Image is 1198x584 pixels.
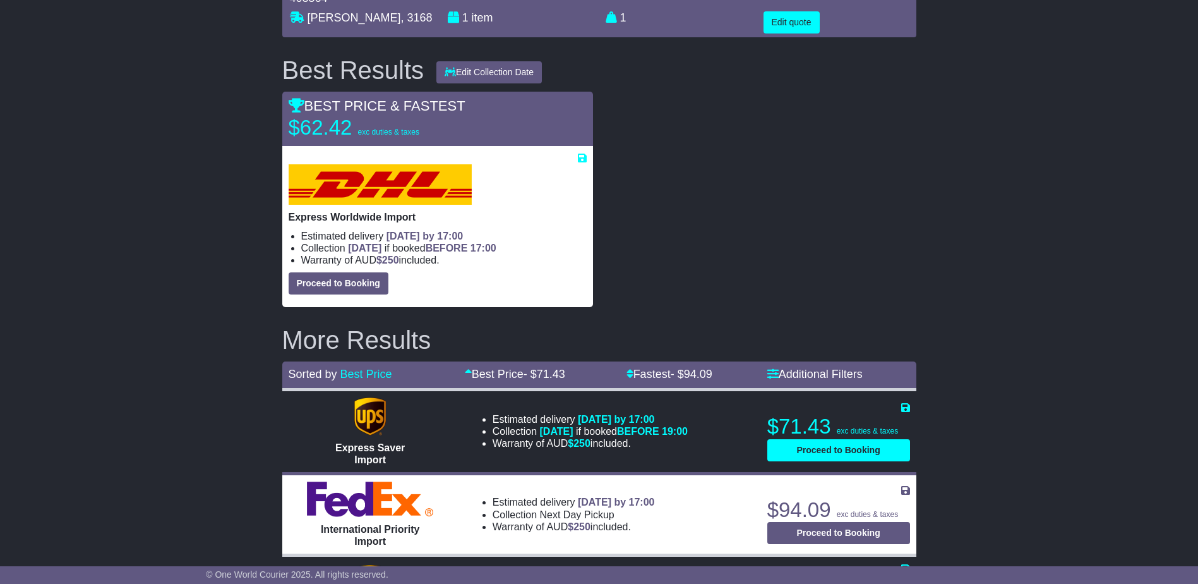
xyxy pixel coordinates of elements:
span: 250 [382,255,399,265]
span: [DATE] by 17:00 [578,497,655,508]
span: 71.43 [537,368,565,380]
span: if booked [348,243,496,253]
span: $ [568,438,590,449]
span: exc duties & taxes [358,128,419,137]
p: Express Worldwide Import [289,211,587,223]
span: Sorted by [289,368,337,380]
span: 250 [573,521,590,532]
span: if booked [540,426,688,437]
span: - $ [671,368,712,380]
span: exc duties & taxes [837,427,898,435]
span: [DATE] [540,426,573,437]
span: 250 [573,438,590,449]
span: 19:00 [662,426,688,437]
span: BEFORE [426,243,468,253]
span: 1 [462,11,469,24]
span: [DATE] by 17:00 [578,414,655,425]
img: UPS (new): Express Saver Import [354,398,386,435]
p: $71.43 [767,414,910,439]
button: Edit quote [764,11,820,33]
li: Estimated delivery [301,230,587,242]
button: Proceed to Booking [767,439,910,461]
a: Best Price- $71.43 [465,368,565,380]
li: Estimated delivery [493,496,655,508]
li: Estimated delivery [493,413,688,425]
span: exc duties & taxes [837,510,898,519]
span: Express Saver Import [335,442,405,465]
span: International Priority Import [321,524,419,547]
button: Proceed to Booking [767,522,910,544]
li: Collection [493,509,655,521]
span: , 3168 [401,11,433,24]
span: 17:00 [470,243,496,253]
span: Next Day Pickup [540,509,614,520]
span: [DATE] by 17:00 [386,231,464,241]
li: Warranty of AUD included. [301,254,587,266]
h2: More Results [282,326,916,354]
button: Proceed to Booking [289,272,388,295]
a: Additional Filters [767,368,863,380]
li: Collection [493,425,688,437]
li: Warranty of AUD included. [493,521,655,533]
button: Edit Collection Date [436,61,542,83]
span: BEST PRICE & FASTEST [289,98,465,114]
span: $ [568,521,590,532]
img: FedEx Express: International Priority Import [307,482,433,517]
p: $62.42 [289,115,446,140]
a: Best Price [340,368,392,380]
span: © One World Courier 2025. All rights reserved. [206,569,388,580]
span: [DATE] [348,243,381,253]
span: $ [376,255,399,265]
span: [PERSON_NAME] [308,11,401,24]
a: Fastest- $94.09 [626,368,712,380]
span: - $ [524,368,565,380]
p: $94.09 [767,497,910,523]
div: Best Results [276,56,431,84]
span: BEFORE [617,426,659,437]
img: DHL: Express Worldwide Import [289,164,472,205]
span: 1 [620,11,626,24]
span: item [472,11,493,24]
li: Collection [301,242,587,254]
span: 94.09 [684,368,712,380]
li: Warranty of AUD included. [493,437,688,449]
